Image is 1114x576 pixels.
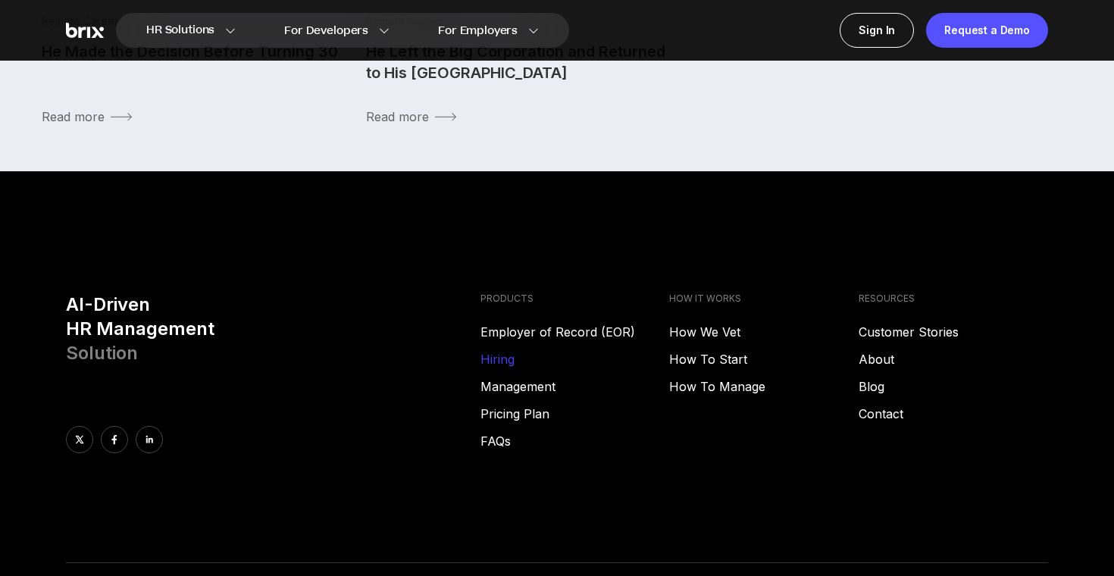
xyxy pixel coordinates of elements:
[480,405,670,423] a: Pricing Plan
[840,13,914,48] a: Sign In
[859,293,1048,305] h4: RESOURCES
[66,293,468,365] h3: AI-Driven HR Management
[669,293,859,305] h4: HOW IT WORKS
[438,23,518,39] span: For Employers
[480,377,670,396] a: Management
[66,23,104,39] img: Brix Logo
[66,342,138,364] span: Solution
[859,323,1048,341] a: Customer Stories
[146,18,214,42] span: HR Solutions
[669,350,859,368] a: How To Start
[859,405,1048,423] a: Contact
[284,23,368,39] span: For Developers
[926,13,1048,48] a: Request a Demo
[669,323,859,341] a: How We Vet
[480,350,670,368] a: Hiring
[435,113,456,121] img: read more
[859,350,1048,368] a: About
[669,377,859,396] a: How To Manage
[480,323,670,341] a: Employer of Record (EOR)
[859,377,1048,396] a: Blog
[366,108,675,126] a: Read more
[111,113,132,121] img: read more
[480,293,670,305] h4: PRODUCTS
[366,41,675,83] a: He Left the Big Corporation and Returned to His [GEOGRAPHIC_DATA]
[42,108,351,126] a: Read more
[480,432,670,450] a: FAQs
